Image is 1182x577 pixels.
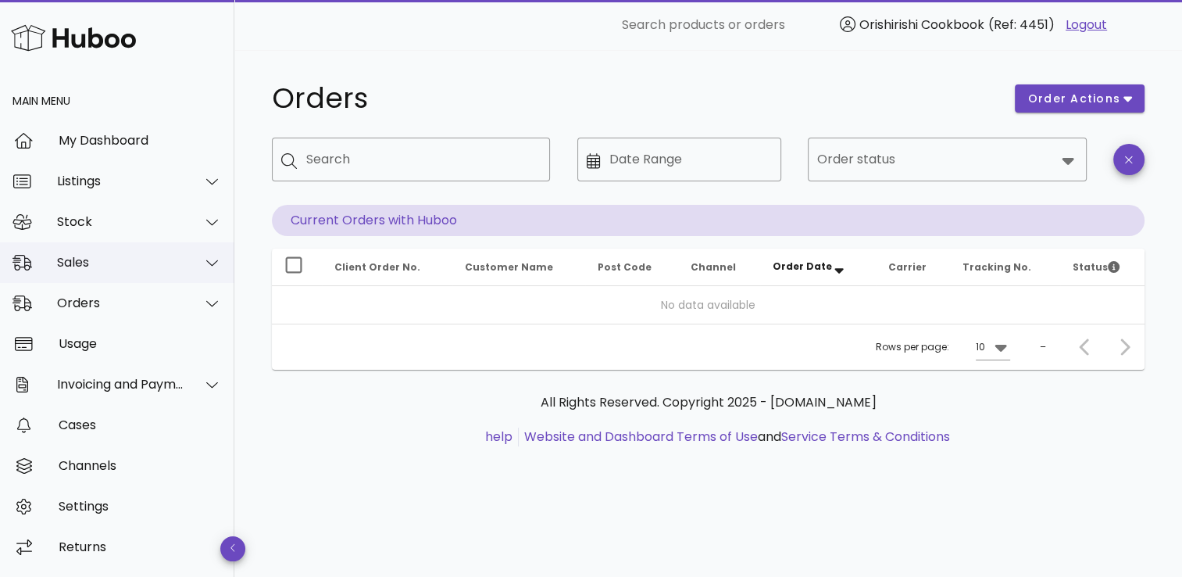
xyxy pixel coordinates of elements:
[59,418,222,432] div: Cases
[465,260,553,274] span: Customer Name
[57,174,184,188] div: Listings
[859,16,984,34] span: Orishirishi Cookbook
[322,249,452,286] th: Client Order No.
[585,249,678,286] th: Post Code
[888,260,927,274] span: Carrier
[962,260,1031,274] span: Tracking No.
[59,133,222,148] div: My Dashboard
[272,205,1145,236] p: Current Orders with Huboo
[57,377,184,392] div: Invoicing and Payments
[272,84,996,113] h1: Orders
[59,499,222,514] div: Settings
[690,260,735,274] span: Channel
[57,255,184,270] div: Sales
[808,138,1086,181] div: Order status
[59,336,222,351] div: Usage
[988,16,1055,34] span: (Ref: 4451)
[876,324,1010,370] div: Rows per page:
[1027,91,1121,107] span: order actions
[976,340,985,354] div: 10
[781,428,950,446] a: Service Terms & Conditions
[59,539,222,554] div: Returns
[760,249,876,286] th: Order Date: Sorted descending. Activate to remove sorting.
[976,335,1010,360] div: 10Rows per page:
[57,214,184,229] div: Stock
[1040,340,1046,354] div: –
[876,249,950,286] th: Carrier
[677,249,760,286] th: Channel
[1015,84,1145,113] button: order actions
[59,458,222,473] div: Channels
[284,393,1132,412] p: All Rights Reserved. Copyright 2025 - [DOMAIN_NAME]
[598,260,652,274] span: Post Code
[272,286,1145,324] td: No data available
[1073,260,1120,274] span: Status
[1060,249,1145,286] th: Status
[485,428,512,446] a: help
[452,249,585,286] th: Customer Name
[950,249,1060,286] th: Tracking No.
[334,260,420,274] span: Client Order No.
[519,428,950,446] li: and
[773,260,832,273] span: Order Date
[11,21,136,55] img: Huboo Logo
[57,296,184,310] div: Orders
[1066,16,1107,34] a: Logout
[524,428,758,446] a: Website and Dashboard Terms of Use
